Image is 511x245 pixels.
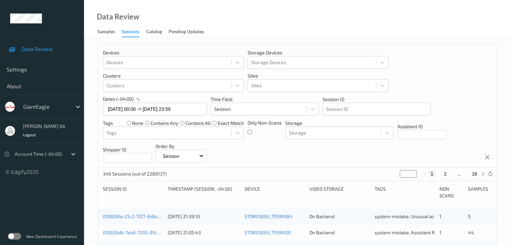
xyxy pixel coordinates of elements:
[146,28,162,37] div: Catalog
[375,186,435,199] div: Tags
[375,230,486,235] span: system-mistake, Assistant Rejected, Unusual activity
[103,72,244,79] p: Clusters
[103,186,163,199] div: Session ID
[185,120,211,127] label: contains all
[468,230,474,235] span: 44
[97,13,139,20] div: Data Review
[245,186,305,199] div: Device
[309,213,370,220] div: On Backend
[103,120,113,127] p: Tags
[245,230,291,235] a: STORE0093_TERM391
[97,27,122,37] a: Samples
[169,28,204,37] div: Pending Updates
[169,27,211,37] a: Pending Updates
[439,186,464,199] div: Non Scans
[468,186,492,199] div: Samples
[429,171,435,177] button: 1
[218,120,244,127] label: exact match
[248,119,282,126] p: Only Non-Scans
[248,49,389,56] p: Storage Devices
[248,72,389,79] p: Sites
[309,229,370,236] div: On Backend
[151,120,178,127] label: contains any
[103,213,191,219] a: 019926fa-21c2-7f27-8dbc-0dcd4e70621a
[156,143,207,150] p: Order By
[323,96,431,103] p: Session ID
[146,27,169,37] a: Catalog
[309,186,370,199] div: Video Storage
[103,49,244,56] p: Devices
[285,120,393,127] p: Storage
[132,120,143,127] label: none
[439,213,441,219] span: 1
[375,213,444,219] span: system-mistake, Unusual activity
[122,28,139,37] div: Sessions
[168,229,240,236] div: [DATE] 21:05:43
[122,27,146,37] a: Sessions
[103,170,167,177] p: 346 Sessions (out of 2289137)
[397,123,446,130] p: Assistant ID
[468,213,471,219] span: 5
[211,96,319,103] p: Time Field
[97,28,115,37] div: Samples
[168,186,240,199] div: Timestamp (Session, -04:00)
[161,153,182,159] p: Session
[103,230,194,235] a: 019926db-7eb6-7205-8fc7-658059cddaa0
[103,96,134,102] p: dates (-04:00)
[455,171,463,177] button: ...
[439,230,441,235] span: 1
[103,146,152,153] p: Shopper ID
[470,171,479,177] button: 18
[168,213,240,220] div: [DATE] 21:39:10
[245,213,293,219] a: STORE0093_TERM384
[442,171,449,177] button: 2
